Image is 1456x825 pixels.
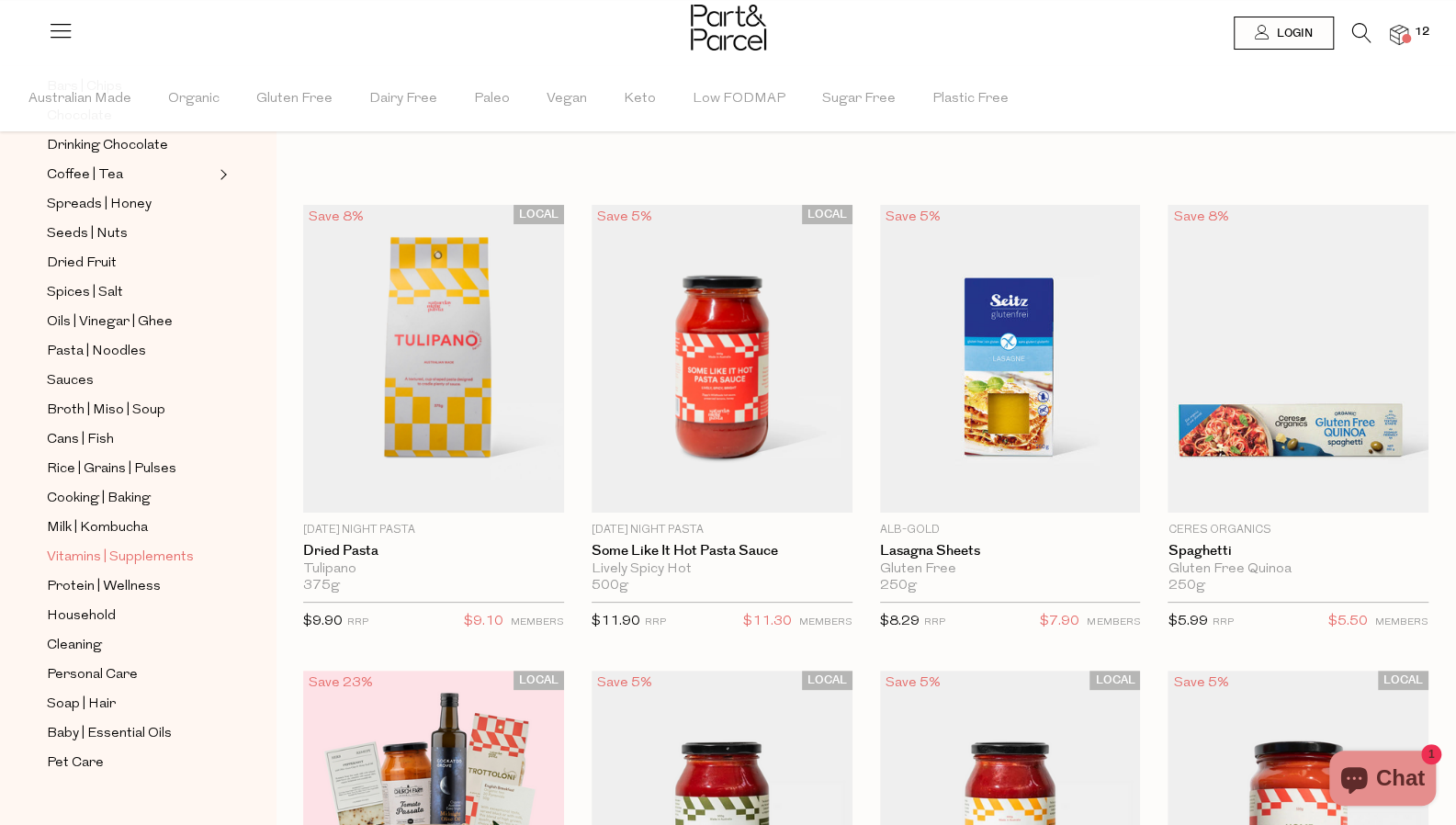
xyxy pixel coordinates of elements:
small: RRP [924,617,945,627]
span: Plastic Free [932,67,1009,131]
span: Soap | Hair [47,694,116,716]
small: MEMBERS [799,617,852,627]
span: $5.99 [1168,615,1207,628]
a: Soap | Hair [47,693,214,716]
small: MEMBERS [511,617,564,627]
img: Dried Pasta [303,205,564,513]
div: Tulipano [303,561,564,578]
span: LOCAL [802,671,852,690]
a: Lasagna Sheets [880,543,1141,559]
a: Dried Pasta [303,543,564,559]
span: Household [47,605,116,627]
span: 375g [303,578,340,594]
span: Keto [624,67,656,131]
span: $11.30 [743,610,792,634]
a: Cleaning [47,634,214,657]
span: Organic [168,67,220,131]
span: 250g [880,578,917,594]
span: Vitamins | Supplements [47,547,194,569]
span: $11.90 [592,615,640,628]
a: Seeds | Nuts [47,222,214,245]
span: Pasta | Noodles [47,341,146,363]
a: Spices | Salt [47,281,214,304]
span: Low FODMAP [693,67,785,131]
a: Cooking | Baking [47,487,214,510]
img: Lasagna Sheets [880,205,1141,513]
span: Broth | Miso | Soup [47,400,165,422]
a: Rice | Grains | Pulses [47,458,214,480]
span: Cleaning [47,635,102,657]
a: Dried Fruit [47,252,214,275]
span: $5.50 [1328,610,1368,634]
a: Personal Care [47,663,214,686]
div: Save 5% [880,671,946,695]
span: Spreads | Honey [47,194,152,216]
span: Protein | Wellness [47,576,161,598]
span: Sugar Free [822,67,896,131]
a: Coffee | Tea [47,164,214,186]
a: 12 [1390,25,1408,44]
small: RRP [645,617,666,627]
span: Personal Care [47,664,138,686]
span: $7.90 [1040,610,1079,634]
div: Save 5% [1168,671,1234,695]
div: Save 5% [880,205,946,230]
a: Cans | Fish [47,428,214,451]
p: Ceres Organics [1168,522,1428,538]
div: Save 23% [303,671,378,695]
span: Gluten Free [256,67,333,131]
span: Spices | Salt [47,282,123,304]
small: MEMBERS [1087,617,1140,627]
p: [DATE] Night Pasta [303,522,564,538]
a: Drinking Chocolate [47,134,214,157]
a: Vitamins | Supplements [47,546,214,569]
a: Oils | Vinegar | Ghee [47,311,214,333]
span: LOCAL [514,671,564,690]
span: LOCAL [1089,671,1140,690]
span: Login [1272,26,1313,41]
p: [DATE] Night Pasta [592,522,852,538]
span: Oils | Vinegar | Ghee [47,311,173,333]
span: $8.29 [880,615,920,628]
a: Some Like it Hot Pasta Sauce [592,543,852,559]
a: Sauces [47,369,214,392]
span: Australian Made [28,67,131,131]
span: Rice | Grains | Pulses [47,458,176,480]
a: Pasta | Noodles [47,340,214,363]
span: Dairy Free [369,67,437,131]
span: 12 [1410,24,1434,40]
span: Vegan [547,67,587,131]
span: LOCAL [1378,671,1428,690]
a: Broth | Miso | Soup [47,399,214,422]
div: Gluten Free [880,561,1141,578]
div: Gluten Free Quinoa [1168,561,1428,578]
span: Milk | Kombucha [47,517,148,539]
span: 500g [592,578,628,594]
inbox-online-store-chat: Shopify online store chat [1324,751,1441,810]
button: Expand/Collapse Coffee | Tea [215,164,228,186]
small: RRP [347,617,368,627]
span: $9.10 [464,610,503,634]
p: Alb-Gold [880,522,1141,538]
img: Part&Parcel [691,5,766,51]
img: Some Like it Hot Pasta Sauce [592,205,852,513]
span: $9.90 [303,615,343,628]
a: Baby | Essential Oils [47,722,214,745]
span: 250g [1168,578,1204,594]
img: Spaghetti [1168,205,1428,513]
div: Save 8% [303,205,369,230]
span: Paleo [474,67,510,131]
span: Pet Care [47,752,104,774]
a: Pet Care [47,752,214,774]
span: Cans | Fish [47,429,114,451]
span: Dried Fruit [47,253,117,275]
a: Household [47,605,214,627]
a: Milk | Kombucha [47,516,214,539]
a: Spaghetti [1168,543,1428,559]
div: Save 5% [592,205,658,230]
a: Protein | Wellness [47,575,214,598]
small: MEMBERS [1375,617,1428,627]
span: Coffee | Tea [47,164,123,186]
span: LOCAL [514,205,564,224]
a: Spreads | Honey [47,193,214,216]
